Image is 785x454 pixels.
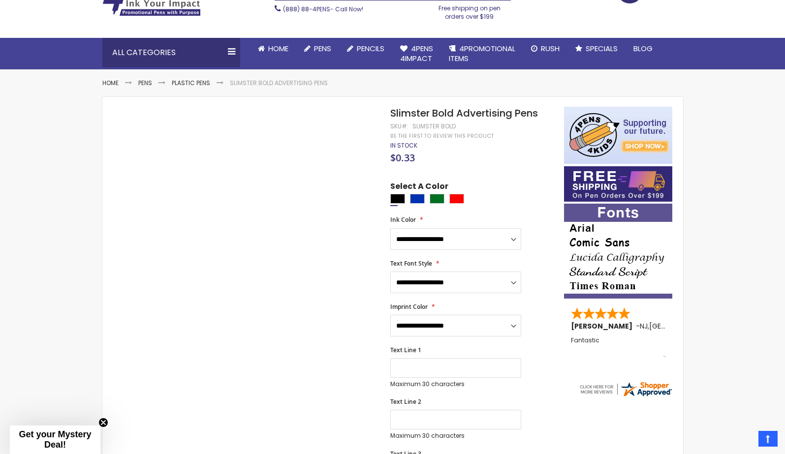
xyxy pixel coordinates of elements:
[390,346,421,354] span: Text Line 1
[390,397,421,406] span: Text Line 2
[172,79,210,87] a: Plastic Pens
[567,38,626,60] a: Specials
[564,204,672,299] img: font-personalization-examples
[636,321,722,331] span: - ,
[578,380,673,398] img: 4pens.com widget logo
[390,181,448,194] span: Select A Color
[626,38,660,60] a: Blog
[390,106,538,120] span: Slimster Bold Advertising Pens
[283,5,330,13] a: (888) 88-4PENS
[10,425,100,454] div: Get your Mystery Deal!Close teaser
[138,79,152,87] a: Pens
[390,142,417,150] div: Availability
[428,0,511,20] div: Free shipping on pen orders over $199
[390,122,408,130] strong: SKU
[390,303,428,311] span: Imprint Color
[390,194,405,204] div: Black
[98,418,108,427] button: Close teaser
[390,380,521,388] p: Maximum 30 characters
[640,321,648,331] span: NJ
[633,43,653,54] span: Blog
[314,43,331,54] span: Pens
[541,43,560,54] span: Rush
[102,38,240,67] div: All Categories
[578,392,673,400] a: 4pens.com certificate URL
[357,43,384,54] span: Pencils
[102,79,119,87] a: Home
[564,166,672,202] img: Free shipping on orders over $199
[390,259,432,268] span: Text Font Style
[441,38,523,70] a: 4PROMOTIONALITEMS
[230,79,328,87] li: Slimster Bold Advertising Pens
[400,43,433,63] span: 4Pens 4impact
[283,5,363,13] span: - Call Now!
[649,321,722,331] span: [GEOGRAPHIC_DATA]
[430,194,444,204] div: Green
[390,132,494,140] a: Be the first to review this product
[571,337,666,358] div: Fantastic
[523,38,567,60] a: Rush
[449,194,464,204] div: Red
[586,43,618,54] span: Specials
[390,215,416,224] span: Ink Color
[390,141,417,150] span: In stock
[250,38,296,60] a: Home
[296,38,339,60] a: Pens
[449,43,515,63] span: 4PROMOTIONAL ITEMS
[392,38,441,70] a: 4Pens4impact
[390,432,521,440] p: Maximum 30 characters
[571,321,636,331] span: [PERSON_NAME]
[412,122,456,130] div: Slimster Bold
[268,43,288,54] span: Home
[564,107,672,164] img: 4pens 4 kids
[758,431,778,447] a: Top
[19,429,91,450] span: Get your Mystery Deal!
[410,194,425,204] div: Blue
[339,38,392,60] a: Pencils
[390,151,415,164] span: $0.33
